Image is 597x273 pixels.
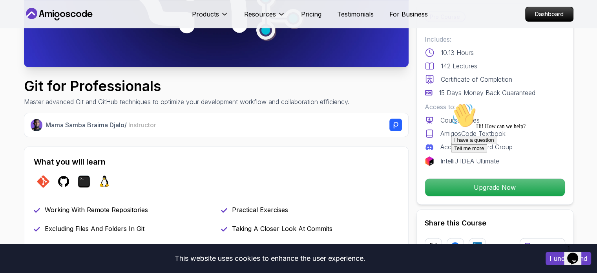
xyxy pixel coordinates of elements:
[45,243,115,252] p: Undoing Changes In Git
[441,75,512,84] p: Certificate of Completion
[440,129,506,138] p: AmigosCode Textbook
[244,9,285,25] button: Resources
[546,252,591,265] button: Accept cookies
[536,243,560,251] p: Copy link
[98,175,111,188] img: linux logo
[337,9,374,19] a: Testimonials
[24,78,349,94] h1: Git for Professionals
[440,142,513,152] p: Access to Discord Group
[448,100,589,238] iframe: chat widget
[3,3,144,53] div: 👋Hi! How can we help?I have a questionTell me more
[440,156,499,166] p: IntelliJ IDEA Ultimate
[192,9,228,25] button: Products
[232,224,332,233] p: Taking A Closer Look At Commits
[57,175,70,188] img: github logo
[244,9,276,19] p: Resources
[440,115,480,125] p: Course Slides
[128,121,156,129] span: Instructor
[301,9,321,19] a: Pricing
[24,97,349,106] p: Master advanced Git and GitHub techniques to optimize your development workflow and collaboration...
[232,243,293,252] p: Force Pushing In Git
[6,250,534,267] div: This website uses cookies to enhance the user experience.
[439,88,535,97] p: 15 Days Money Back Guaranteed
[78,175,90,188] img: terminal logo
[425,102,565,112] p: Access to:
[3,36,49,44] button: I have a question
[564,242,589,265] iframe: chat widget
[425,156,434,166] img: jetbrains logo
[45,224,144,233] p: Excluding Files And Folders In Git
[46,120,156,130] p: Mama Samba Braima Djalo /
[425,218,565,229] h2: Share this Course
[34,156,399,167] h2: What you will learn
[520,238,565,255] button: Copy link
[45,205,148,214] p: Working With Remote Repositories
[441,48,474,57] p: 10.13 Hours
[3,3,28,28] img: :wave:
[389,9,428,19] a: For Business
[232,205,288,214] p: Practical Exercises
[31,119,43,131] img: Nelson Djalo
[3,44,39,53] button: Tell me more
[192,9,219,19] p: Products
[425,178,565,196] button: Upgrade Now
[37,175,49,188] img: git logo
[425,179,565,196] p: Upgrade Now
[499,242,506,251] p: or
[3,24,78,29] span: Hi! How can we help?
[441,61,477,71] p: 142 Lectures
[526,7,573,21] p: Dashboard
[525,7,573,22] a: Dashboard
[425,35,565,44] p: Includes:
